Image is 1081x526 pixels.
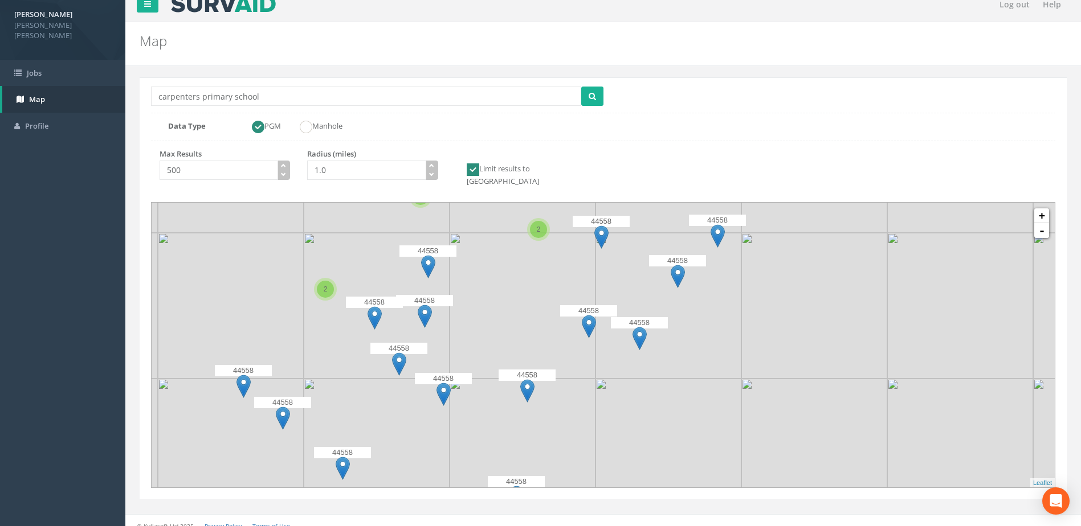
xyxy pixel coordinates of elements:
span: 2 [324,285,328,293]
label: Limit results to [GEOGRAPHIC_DATA] [455,163,586,187]
label: PGM [240,121,281,133]
img: 43567@2x [595,379,741,524]
p: Radius (miles) [307,149,438,159]
img: marker-icon.png [711,224,725,248]
img: 43566@2x [741,233,887,379]
img: marker-icon.png [421,255,435,278]
label: Manhole [288,121,342,133]
div: Open Intercom Messenger [1042,487,1070,515]
img: 43567@2x [450,379,595,524]
img: marker-icon.png [392,352,406,376]
p: 44558 [689,215,746,226]
img: marker-icon.png [418,305,432,328]
img: 43566@2x [158,233,304,379]
img: marker-icon.png [671,265,685,288]
p: 44558 [611,317,668,328]
label: Data Type [160,121,232,131]
p: 44558 [415,373,472,384]
a: + [1034,208,1049,223]
img: 43566@2x [595,233,741,379]
p: 44558 [346,297,403,308]
img: 43567@2x [158,379,304,524]
img: 43567@2x [304,379,450,524]
input: Enter place name or postcode [151,87,581,106]
p: 44558 [499,369,556,381]
img: marker-icon.png [368,306,382,330]
p: 44558 [399,245,456,257]
img: marker-icon.png [520,379,535,402]
img: marker-icon.png [336,457,350,480]
strong: [PERSON_NAME] [14,9,72,19]
a: - [1034,223,1049,238]
img: marker-icon.png [633,327,647,350]
span: Profile [25,121,48,131]
a: [PERSON_NAME] [PERSON_NAME] [PERSON_NAME] [14,6,111,41]
img: marker-icon.png [437,383,451,406]
a: Leaflet [1033,479,1052,486]
p: 44558 [370,343,427,354]
img: 43567@2x [887,379,1033,524]
p: 44558 [396,295,453,306]
span: 2 [537,225,541,233]
span: [PERSON_NAME] [PERSON_NAME] [14,20,111,41]
p: 44558 [488,476,545,487]
img: 43566@2x [887,233,1033,379]
img: 43566@2x [450,233,595,379]
p: 44558 [649,255,706,266]
img: marker-icon.png [582,315,596,338]
img: marker-icon.png [509,486,524,509]
p: 44558 [560,305,617,317]
img: marker-icon.png [594,225,609,249]
img: marker-icon.png [236,375,251,398]
p: Max Results [160,149,290,159]
p: 44558 [573,216,630,227]
span: Jobs [27,68,42,78]
p: 44558 [215,365,272,376]
img: 43567@2x [741,379,887,524]
p: 44558 [314,447,371,458]
p: 44558 [254,397,311,408]
img: 43566@2x [304,233,450,379]
a: Map [2,86,125,113]
h2: Map [140,34,909,48]
span: Map [29,94,45,104]
img: marker-icon.png [276,406,290,430]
